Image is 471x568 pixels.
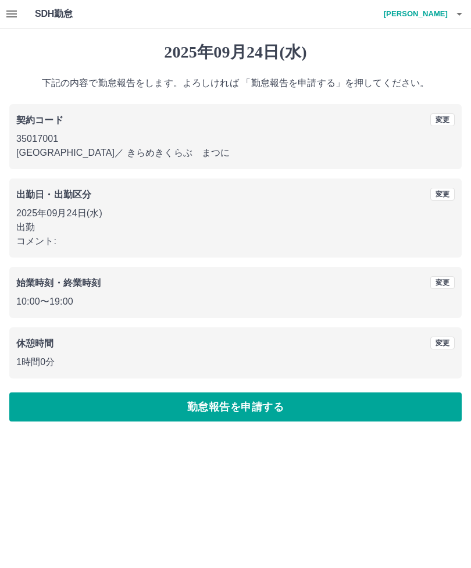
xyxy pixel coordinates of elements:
p: 10:00 〜 19:00 [16,295,455,309]
p: 1時間0分 [16,355,455,369]
b: 休憩時間 [16,338,54,348]
h1: 2025年09月24日(水) [9,42,462,62]
p: [GEOGRAPHIC_DATA] ／ きらめきくらぶ まつに [16,146,455,160]
b: 出勤日・出勤区分 [16,190,91,199]
p: 下記の内容で勤怠報告をします。よろしければ 「勤怠報告を申請する」を押してください。 [9,76,462,90]
p: 出勤 [16,220,455,234]
button: 変更 [430,113,455,126]
b: 契約コード [16,115,63,125]
button: 変更 [430,188,455,201]
button: 勤怠報告を申請する [9,392,462,421]
button: 変更 [430,337,455,349]
b: 始業時刻・終業時刻 [16,278,101,288]
p: コメント: [16,234,455,248]
p: 35017001 [16,132,455,146]
button: 変更 [430,276,455,289]
p: 2025年09月24日(水) [16,206,455,220]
